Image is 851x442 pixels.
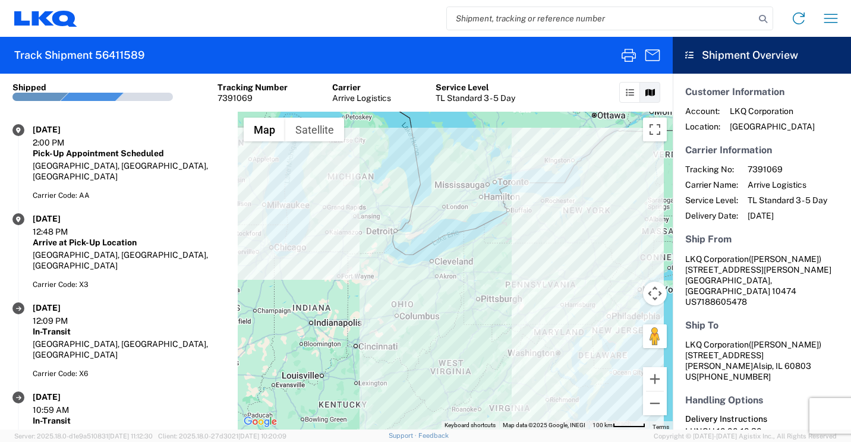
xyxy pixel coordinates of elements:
div: TL Standard 3 - 5 Day [436,93,515,103]
div: In-Transit [33,415,225,426]
span: LKQ Corporation [STREET_ADDRESS][PERSON_NAME] [685,340,821,371]
span: [DATE] [748,210,827,221]
div: Tracking Number [218,82,288,93]
div: 12:48 PM [33,226,92,237]
h6: Delivery Instructions [685,414,839,424]
span: [GEOGRAPHIC_DATA] [730,121,815,132]
button: Toggle fullscreen view [643,118,667,141]
div: [DATE] [33,302,92,313]
h5: Customer Information [685,86,839,97]
button: Drag Pegman onto the map to open Street View [643,324,667,348]
span: [PHONE_NUMBER] [696,372,771,381]
span: Location: [685,121,720,132]
div: [GEOGRAPHIC_DATA], [GEOGRAPHIC_DATA], [GEOGRAPHIC_DATA] [33,339,225,360]
div: 10:59 AM [33,405,92,415]
div: LUNCH 10:00-10:30 [685,426,839,437]
span: Client: 2025.18.0-27d3021 [158,432,286,440]
div: 7391069 [218,93,288,103]
a: Terms [653,424,669,430]
div: 2:00 PM [33,137,92,148]
div: Carrier Code: X6 [33,368,225,379]
div: Shipped [12,82,46,93]
span: [DATE] 10:20:09 [238,432,286,440]
button: Show street map [244,118,285,141]
h5: Ship From [685,233,839,245]
div: Carrier Code: AA [33,190,225,201]
span: Server: 2025.18.0-d1e9a510831 [14,432,153,440]
div: Arrive at Pick-Up Location [33,237,225,248]
span: Arrive Logistics [748,179,827,190]
span: Copyright © [DATE]-[DATE] Agistix Inc., All Rights Reserved [654,431,837,441]
div: Carrier [332,82,391,93]
span: Map data ©2025 Google, INEGI [503,422,585,428]
a: Support [389,432,418,439]
input: Shipment, tracking or reference number [447,7,755,30]
div: [DATE] [33,392,92,402]
span: [STREET_ADDRESS][PERSON_NAME] [685,265,831,274]
h5: Handling Options [685,394,839,406]
div: [DATE] [33,124,92,135]
span: [DATE] 11:12:30 [108,432,153,440]
address: Alsip, IL 60803 US [685,339,839,382]
div: Arrive Logistics [332,93,391,103]
div: [DATE] [33,213,92,224]
h5: Carrier Information [685,144,839,156]
div: [GEOGRAPHIC_DATA], [GEOGRAPHIC_DATA], [GEOGRAPHIC_DATA] [33,160,225,182]
button: Show satellite imagery [285,118,344,141]
span: 7188605478 [696,297,747,307]
span: Carrier Name: [685,179,738,190]
div: 12:09 PM [33,315,92,326]
div: Service Level [436,82,515,93]
img: Google [241,414,280,430]
span: LKQ Corporation [685,254,749,264]
span: 100 km [592,422,613,428]
span: Delivery Date: [685,210,738,221]
div: [GEOGRAPHIC_DATA], [GEOGRAPHIC_DATA], [GEOGRAPHIC_DATA] [33,250,225,271]
button: Keyboard shortcuts [445,421,496,430]
span: ([PERSON_NAME]) [749,254,821,264]
span: Tracking No: [685,164,738,175]
div: In-Transit [33,326,225,337]
h2: Track Shipment 56411589 [14,48,144,62]
button: Zoom out [643,392,667,415]
header: Shipment Overview [673,37,851,74]
button: Zoom in [643,367,667,391]
span: TL Standard 3 - 5 Day [748,195,827,206]
span: Service Level: [685,195,738,206]
span: 7391069 [748,164,827,175]
span: ([PERSON_NAME]) [749,340,821,349]
address: [GEOGRAPHIC_DATA], [GEOGRAPHIC_DATA] 10474 US [685,254,839,307]
button: Map camera controls [643,282,667,305]
a: Feedback [418,432,449,439]
div: Pick-Up Appointment Scheduled [33,148,225,159]
a: Open this area in Google Maps (opens a new window) [241,414,280,430]
h5: Ship To [685,320,839,331]
button: Map Scale: 100 km per 51 pixels [589,421,649,430]
span: LKQ Corporation [730,106,815,116]
div: Carrier Code: X3 [33,279,225,290]
span: Account: [685,106,720,116]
